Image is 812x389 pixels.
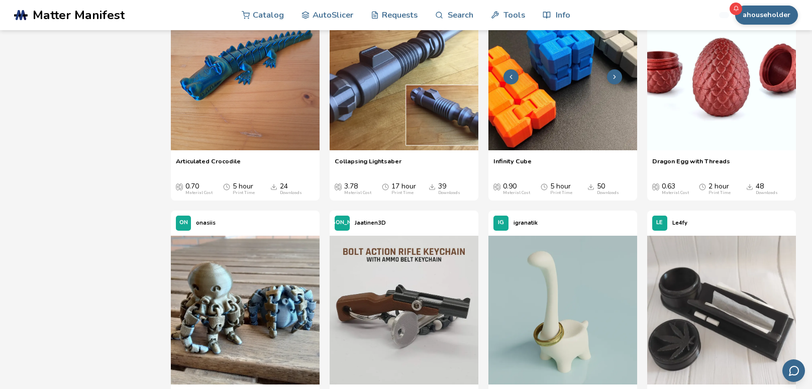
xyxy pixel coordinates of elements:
a: Infinity Cube [493,157,532,172]
span: IG [498,220,504,226]
button: Send feedback via email [782,359,805,382]
div: 0.90 [503,182,530,196]
a: Dragon Egg with Threads [652,157,730,172]
div: Print Time [550,190,572,196]
p: Jaatinen3D [355,218,386,228]
span: Average Print Time [223,182,230,190]
div: 5 hour [233,182,255,196]
span: Average Print Time [699,182,706,190]
span: Average Cost [652,182,659,190]
div: Print Time [391,190,414,196]
span: Average Cost [493,182,500,190]
span: Average Print Time [382,182,389,190]
span: Average Print Time [541,182,548,190]
span: [PERSON_NAME] [319,220,366,226]
div: Material Cost [662,190,689,196]
span: Average Cost [176,182,183,190]
p: onasiis [196,218,216,228]
div: 0.70 [185,182,213,196]
div: 39 [438,182,460,196]
div: Downloads [597,190,619,196]
div: 3.78 [344,182,371,196]
div: Material Cost [503,190,530,196]
a: Collapsing Lightsaber [335,157,401,172]
span: LE [656,220,663,226]
div: Downloads [438,190,460,196]
div: 17 hour [391,182,416,196]
div: 0.63 [662,182,689,196]
button: ahouseholder [735,6,798,25]
div: 5 hour [550,182,572,196]
a: Articulated Crocodile [176,157,241,172]
span: Downloads [746,182,753,190]
p: Le4fy [672,218,687,228]
div: Print Time [233,190,255,196]
span: Downloads [270,182,277,190]
span: Downloads [429,182,436,190]
div: Print Time [708,190,731,196]
div: Material Cost [185,190,213,196]
div: 50 [597,182,619,196]
div: Downloads [280,190,302,196]
div: Material Cost [344,190,371,196]
div: Downloads [756,190,778,196]
div: 48 [756,182,778,196]
span: Matter Manifest [33,8,125,22]
div: 2 hour [708,182,731,196]
span: Average Cost [335,182,342,190]
div: 24 [280,182,302,196]
span: Downloads [587,182,594,190]
span: ON [179,220,188,226]
p: igranatik [514,218,538,228]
